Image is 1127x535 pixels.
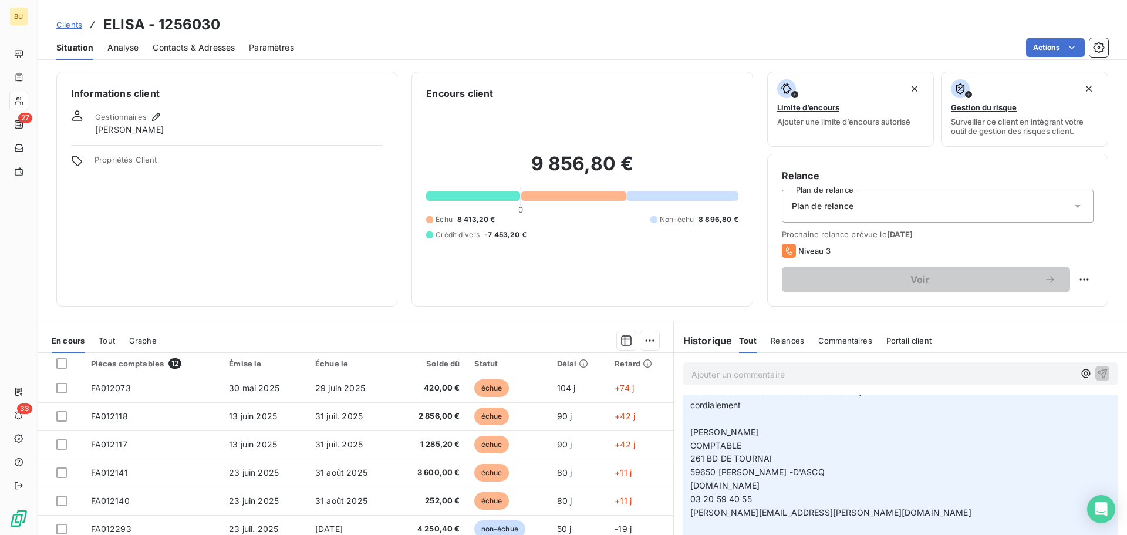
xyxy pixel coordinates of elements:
span: Ajouter une limite d’encours autorisé [777,117,910,126]
span: Contacts & Adresses [153,42,235,53]
span: Surveiller ce client en intégrant votre outil de gestion des risques client. [951,117,1098,136]
span: Gestionnaires [95,112,147,122]
span: 03 20 59 40 55 [690,494,752,504]
span: Gestion du risque [951,103,1017,112]
h6: Historique [674,334,733,348]
span: +74 j [615,383,634,393]
span: 30 mai 2025 [229,383,279,393]
div: Solde dû [399,359,460,368]
span: échue [474,464,509,482]
span: 31 août 2025 [315,467,367,477]
span: Tout [739,336,757,345]
span: 252,00 € [399,495,460,507]
span: 13 juin 2025 [229,411,277,421]
span: +11 j [615,467,632,477]
span: En cours [52,336,85,345]
span: 59650 [PERSON_NAME] -D'ASCQ [690,467,825,477]
span: échue [474,492,509,510]
span: +42 j [615,439,635,449]
span: 50 j [557,524,572,534]
div: Émise le [229,359,301,368]
span: échue [474,408,509,425]
span: [DATE] [315,524,343,534]
h2: 9 856,80 € [426,152,738,187]
span: 80 j [557,496,572,506]
span: 3 600,00 € [399,467,460,479]
span: 12 [168,358,181,369]
div: Open Intercom Messenger [1087,495,1115,523]
h3: ELISA - 1256030 [103,14,220,35]
span: COMPTABLE [690,440,741,450]
span: Limite d’encours [777,103,839,112]
span: Analyse [107,42,139,53]
span: Paramètres [249,42,294,53]
span: Tout [99,336,115,345]
span: FA012293 [91,524,131,534]
button: Gestion du risqueSurveiller ce client en intégrant votre outil de gestion des risques client. [941,72,1108,147]
span: 80 j [557,467,572,477]
h6: Encours client [426,86,493,100]
span: 104 j [557,383,576,393]
span: 420,00 € [399,382,460,394]
span: 31 juil. 2025 [315,439,363,449]
span: Graphe [129,336,157,345]
button: Actions [1026,38,1085,57]
span: échue [474,436,509,453]
div: Échue le [315,359,385,368]
span: 0 [518,205,523,214]
span: 2 856,00 € [399,410,460,422]
span: FA012073 [91,383,131,393]
span: Non-échu [660,214,694,225]
span: Niveau 3 [798,246,831,255]
img: Logo LeanPay [9,509,28,528]
span: cordialement [690,400,741,410]
span: FA012117 [91,439,127,449]
span: 8 896,80 € [699,214,738,225]
span: -7 453,20 € [484,230,527,240]
span: Échu [436,214,453,225]
span: 29 juin 2025 [315,383,365,393]
span: 8 413,20 € [457,214,495,225]
span: Relances [771,336,804,345]
span: Portail client [886,336,932,345]
span: 90 j [557,411,572,421]
span: -19 j [615,524,632,534]
span: Situation [56,42,93,53]
span: FA012140 [91,496,130,506]
span: 31 août 2025 [315,496,367,506]
span: [PERSON_NAME] [95,124,164,136]
span: 4 250,40 € [399,523,460,535]
button: Voir [782,267,1070,292]
span: [PERSON_NAME][EMAIL_ADDRESS][PERSON_NAME][DOMAIN_NAME] [690,507,971,517]
div: Pièces comptables [91,358,215,369]
span: 33 [17,403,32,414]
span: +11 j [615,496,632,506]
div: Délai [557,359,601,368]
span: 13 juin 2025 [229,439,277,449]
a: Clients [56,19,82,31]
div: Statut [474,359,543,368]
span: FA012141 [91,467,128,477]
h6: Informations client [71,86,383,100]
span: [DOMAIN_NAME] [690,480,760,490]
span: 27 [18,113,32,123]
span: 23 juin 2025 [229,467,279,477]
span: [PERSON_NAME] [690,427,759,437]
span: Commentaires [818,336,872,345]
span: Plan de relance [792,200,853,212]
span: 90 j [557,439,572,449]
span: Crédit divers [436,230,480,240]
span: 23 juil. 2025 [229,524,278,534]
span: Propriétés Client [95,155,383,171]
span: 261 BD DE TOURNAI [690,453,772,463]
div: BU [9,7,28,26]
span: 31 juil. 2025 [315,411,363,421]
h6: Relance [782,169,1094,183]
span: 1 285,20 € [399,439,460,450]
span: Voir [796,275,1044,284]
span: [DATE] [887,230,913,239]
span: FA012118 [91,411,128,421]
span: échue [474,379,509,397]
span: Prochaine relance prévue le [782,230,1094,239]
div: Retard [615,359,666,368]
